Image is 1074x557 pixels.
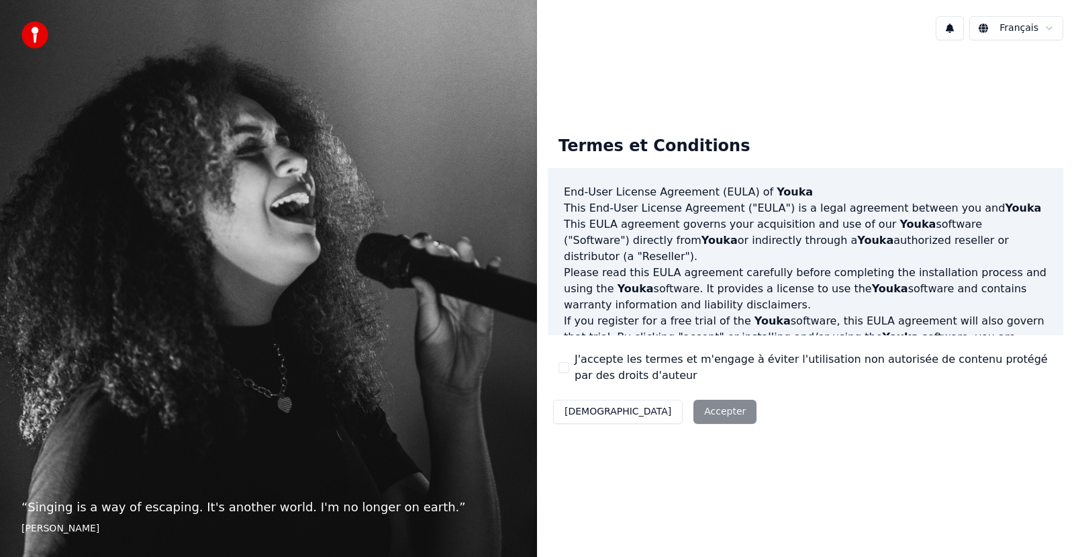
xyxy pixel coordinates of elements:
[564,265,1047,313] p: Please read this EULA agreement carefully before completing the installation process and using th...
[564,200,1047,216] p: This End-User License Agreement ("EULA") is a legal agreement between you and
[548,125,761,168] div: Termes et Conditions
[553,400,683,424] button: [DEMOGRAPHIC_DATA]
[21,498,516,517] p: “ Singing is a way of escaping. It's another world. I'm no longer on earth. ”
[575,351,1053,384] label: J'accepte les termes et m'engage à éviter l'utilisation non autorisée de contenu protégé par des ...
[1005,202,1041,214] span: Youka
[564,313,1047,378] p: If you register for a free trial of the software, this EULA agreement will also govern that trial...
[618,282,654,295] span: Youka
[857,234,893,247] span: Youka
[872,282,908,295] span: Youka
[701,234,738,247] span: Youka
[883,331,919,343] span: Youka
[754,314,791,327] span: Youka
[564,184,1047,200] h3: End-User License Agreement (EULA) of
[777,185,813,198] span: Youka
[21,22,48,48] img: youka
[21,522,516,535] footer: [PERSON_NAME]
[899,218,936,230] span: Youka
[564,216,1047,265] p: This EULA agreement governs your acquisition and use of our software ("Software") directly from o...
